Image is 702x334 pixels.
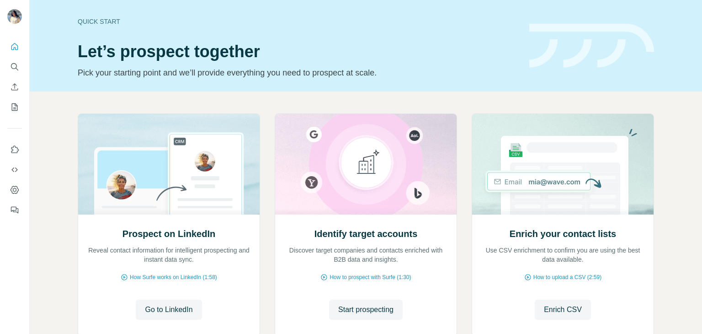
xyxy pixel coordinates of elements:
span: How to prospect with Surfe (1:30) [330,273,411,281]
button: Enrich CSV [535,300,591,320]
button: Enrich CSV [7,79,22,95]
button: Start prospecting [329,300,403,320]
img: Identify target accounts [275,114,457,215]
img: banner [529,24,654,68]
button: Use Surfe on LinkedIn [7,141,22,158]
button: My lists [7,99,22,115]
button: Search [7,59,22,75]
button: Feedback [7,202,22,218]
span: How Surfe works on LinkedIn (1:58) [130,273,217,281]
h2: Enrich your contact lists [510,227,616,240]
h2: Identify target accounts [314,227,418,240]
p: Reveal contact information for intelligent prospecting and instant data sync. [87,246,250,264]
span: Start prospecting [338,304,394,315]
div: Quick start [78,17,518,26]
h1: Let’s prospect together [78,43,518,61]
img: Avatar [7,9,22,24]
button: Use Surfe API [7,162,22,178]
img: Prospect on LinkedIn [78,114,260,215]
button: Go to LinkedIn [136,300,202,320]
img: Enrich your contact lists [472,114,654,215]
p: Use CSV enrichment to confirm you are using the best data available. [481,246,644,264]
span: Enrich CSV [544,304,582,315]
p: Pick your starting point and we’ll provide everything you need to prospect at scale. [78,66,518,79]
p: Discover target companies and contacts enriched with B2B data and insights. [284,246,447,264]
span: How to upload a CSV (2:59) [533,273,601,281]
h2: Prospect on LinkedIn [122,227,215,240]
button: Quick start [7,38,22,55]
button: Dashboard [7,182,22,198]
span: Go to LinkedIn [145,304,192,315]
